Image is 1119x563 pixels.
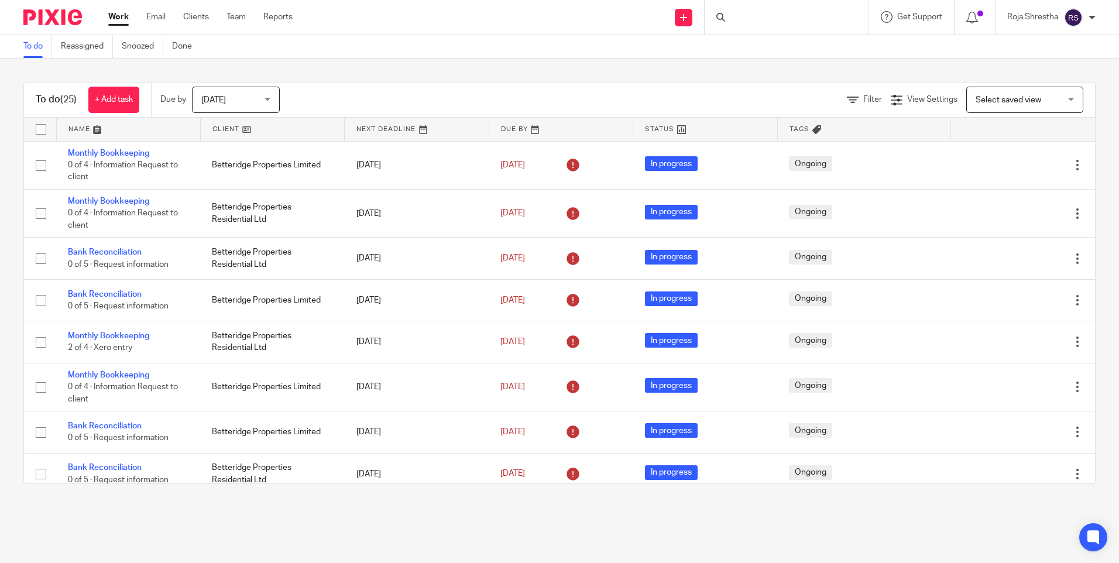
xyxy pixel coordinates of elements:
td: Betteridge Properties Residential Ltd [200,238,344,279]
a: Bank Reconciliation [68,290,142,298]
span: [DATE] [500,383,525,391]
span: View Settings [907,95,957,104]
a: Team [226,11,246,23]
p: Due by [160,94,186,105]
span: 0 of 4 · Information Request to client [68,161,178,181]
span: [DATE] [201,96,226,104]
span: [DATE] [500,296,525,304]
span: [DATE] [500,254,525,262]
td: [DATE] [345,453,489,495]
img: svg%3E [1064,8,1083,27]
span: In progress [645,378,698,393]
span: Ongoing [789,205,832,219]
td: Betteridge Properties Limited [200,279,344,321]
span: In progress [645,333,698,348]
span: 2 of 4 · Xero entry [68,344,132,352]
td: [DATE] [345,141,489,189]
span: 0 of 4 · Information Request to client [68,383,178,403]
td: [DATE] [345,321,489,363]
span: Ongoing [789,423,832,438]
a: Monthly Bookkeeping [68,371,149,379]
span: 0 of 4 · Information Request to client [68,210,178,230]
span: [DATE] [500,470,525,478]
span: [DATE] [500,338,525,346]
span: [DATE] [500,161,525,169]
a: Snoozed [122,35,163,58]
span: In progress [645,465,698,480]
p: Roja Shrestha [1007,11,1058,23]
a: Email [146,11,166,23]
a: Monthly Bookkeeping [68,332,149,340]
span: 0 of 5 · Request information [68,434,169,442]
td: [DATE] [345,363,489,411]
span: 0 of 5 · Request information [68,302,169,310]
span: Ongoing [789,378,832,393]
td: Betteridge Properties Limited [200,411,344,453]
a: Reports [263,11,293,23]
a: Work [108,11,129,23]
span: Ongoing [789,333,832,348]
span: [DATE] [500,428,525,436]
span: 0 of 5 · Request information [68,476,169,484]
span: In progress [645,250,698,265]
td: [DATE] [345,189,489,237]
td: Betteridge Properties Residential Ltd [200,453,344,495]
a: Reassigned [61,35,113,58]
a: Bank Reconciliation [68,248,142,256]
span: Ongoing [789,156,832,171]
td: Betteridge Properties Limited [200,141,344,189]
span: Ongoing [789,465,832,480]
img: Pixie [23,9,82,25]
span: In progress [645,205,698,219]
td: Betteridge Properties Residential Ltd [200,321,344,363]
span: Ongoing [789,250,832,265]
a: Monthly Bookkeeping [68,197,149,205]
span: Get Support [897,13,942,21]
span: 0 of 5 · Request information [68,260,169,269]
span: In progress [645,156,698,171]
a: To do [23,35,52,58]
a: Clients [183,11,209,23]
span: Filter [863,95,882,104]
td: [DATE] [345,238,489,279]
td: Betteridge Properties Residential Ltd [200,189,344,237]
span: Ongoing [789,291,832,306]
a: Bank Reconciliation [68,422,142,430]
a: Bank Reconciliation [68,464,142,472]
h1: To do [36,94,77,106]
td: [DATE] [345,279,489,321]
span: In progress [645,291,698,306]
span: [DATE] [500,210,525,218]
span: In progress [645,423,698,438]
a: Monthly Bookkeeping [68,149,149,157]
span: Select saved view [976,96,1041,104]
span: Tags [790,126,809,132]
a: Done [172,35,201,58]
td: Betteridge Properties Limited [200,363,344,411]
a: + Add task [88,87,139,113]
span: (25) [60,95,77,104]
td: [DATE] [345,411,489,453]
